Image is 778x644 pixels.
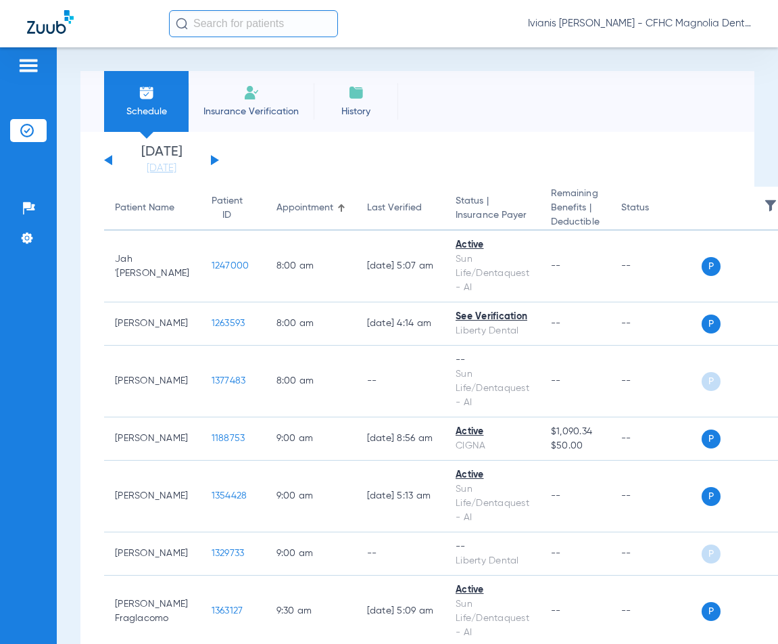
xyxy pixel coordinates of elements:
[610,187,702,231] th: Status
[551,606,561,616] span: --
[266,461,356,532] td: 9:00 AM
[212,261,249,271] span: 1247000
[610,231,702,302] td: --
[702,372,721,391] span: P
[540,187,610,231] th: Remaining Benefits |
[139,85,155,101] img: Schedule
[356,346,445,417] td: --
[456,439,529,453] div: CIGNA
[104,302,201,346] td: [PERSON_NAME]
[104,461,201,532] td: [PERSON_NAME]
[456,597,529,640] div: Sun Life/Dentaquest - AI
[104,532,201,576] td: [PERSON_NAME]
[356,532,445,576] td: --
[702,602,721,621] span: P
[104,231,201,302] td: Jah '[PERSON_NAME]
[114,105,178,118] span: Schedule
[764,199,777,212] img: filter.svg
[121,162,202,175] a: [DATE]
[456,252,529,295] div: Sun Life/Dentaquest - AI
[212,606,243,616] span: 1363127
[115,201,190,215] div: Patient Name
[702,315,721,333] span: P
[456,353,529,367] div: --
[610,461,702,532] td: --
[456,238,529,252] div: Active
[356,461,445,532] td: [DATE] 5:13 AM
[528,17,751,30] span: Ivianis [PERSON_NAME] - CFHC Magnolia Dental
[266,231,356,302] td: 8:00 AM
[551,549,561,558] span: --
[367,201,435,215] div: Last Verified
[456,310,529,324] div: See Verification
[456,583,529,597] div: Active
[551,425,600,439] span: $1,090.34
[199,105,303,118] span: Insurance Verification
[456,425,529,439] div: Active
[551,376,561,386] span: --
[610,532,702,576] td: --
[212,194,243,223] div: Patient ID
[266,346,356,417] td: 8:00 AM
[456,468,529,482] div: Active
[121,145,202,175] li: [DATE]
[266,532,356,576] td: 9:00 AM
[702,545,721,563] span: P
[276,201,345,215] div: Appointment
[456,208,529,223] span: Insurance Payer
[212,319,245,328] span: 1263593
[456,482,529,525] div: Sun Life/Dentaquest - AI
[456,367,529,410] div: Sun Life/Dentaquest - AI
[445,187,540,231] th: Status |
[551,439,600,453] span: $50.00
[356,302,445,346] td: [DATE] 4:14 AM
[324,105,388,118] span: History
[610,417,702,461] td: --
[176,18,188,30] img: Search Icon
[551,319,561,328] span: --
[212,194,255,223] div: Patient ID
[212,376,246,386] span: 1377483
[27,10,74,34] img: Zuub Logo
[551,261,561,271] span: --
[18,57,39,74] img: hamburger-icon
[456,554,529,568] div: Liberty Dental
[266,302,356,346] td: 8:00 AM
[348,85,364,101] img: History
[610,302,702,346] td: --
[169,10,338,37] input: Search for patients
[212,549,245,558] span: 1329733
[356,231,445,302] td: [DATE] 5:07 AM
[702,257,721,276] span: P
[115,201,174,215] div: Patient Name
[551,491,561,501] span: --
[104,417,201,461] td: [PERSON_NAME]
[276,201,333,215] div: Appointment
[104,346,201,417] td: [PERSON_NAME]
[702,430,721,448] span: P
[367,201,422,215] div: Last Verified
[212,491,247,501] span: 1354428
[266,417,356,461] td: 9:00 AM
[702,487,721,506] span: P
[456,540,529,554] div: --
[551,215,600,229] span: Deductible
[356,417,445,461] td: [DATE] 8:56 AM
[212,434,245,443] span: 1188753
[456,324,529,338] div: Liberty Dental
[610,346,702,417] td: --
[243,85,260,101] img: Manual Insurance Verification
